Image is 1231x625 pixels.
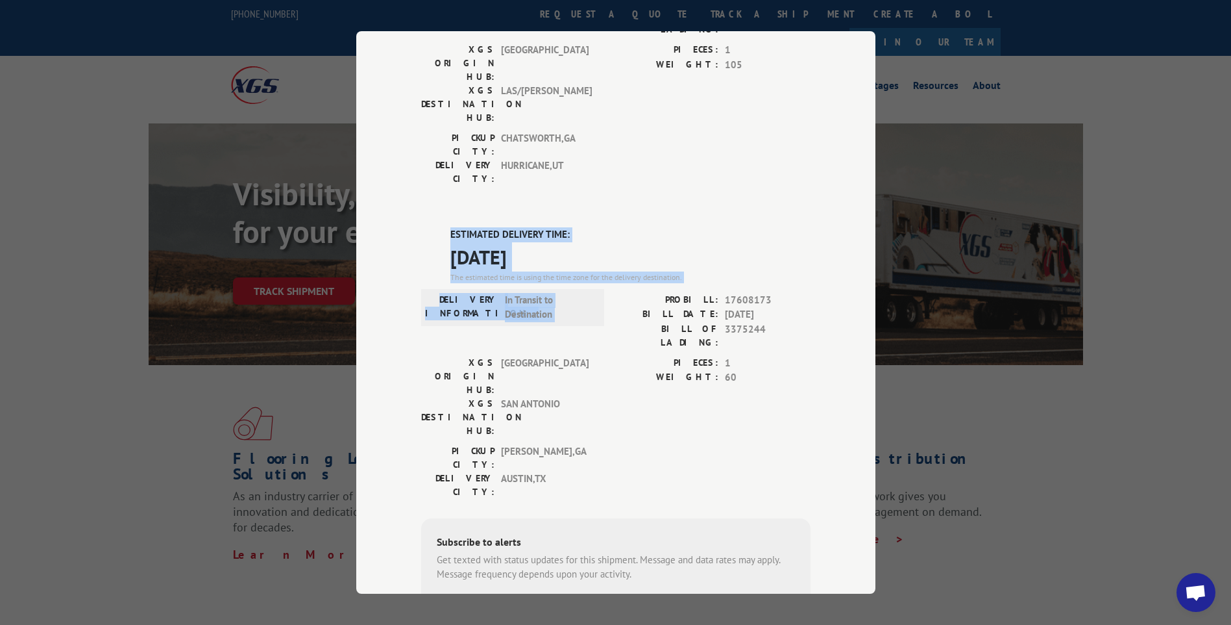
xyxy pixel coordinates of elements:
[421,472,494,499] label: DELIVERY CITY:
[421,397,494,438] label: XGS DESTINATION HUB:
[421,131,494,159] label: PICKUP CITY:
[450,227,811,242] label: ESTIMATED DELIVERY TIME:
[501,131,589,159] span: CHATSWORTH , GA
[450,242,811,272] span: [DATE]
[616,58,718,73] label: WEIGHT:
[616,43,718,58] label: PIECES:
[450,272,811,283] div: The estimated time is using the time zone for the delivery destination.
[725,322,811,350] span: 3375244
[421,356,494,397] label: XGS ORIGIN HUB:
[725,43,811,58] span: 1
[501,397,589,438] span: SAN ANTONIO
[616,307,718,322] label: BILL DATE:
[725,293,811,308] span: 17608173
[725,307,811,322] span: [DATE]
[501,84,589,125] span: LAS/[PERSON_NAME]
[725,58,811,73] span: 105
[437,534,795,553] div: Subscribe to alerts
[501,444,589,472] span: [PERSON_NAME] , GA
[501,472,589,499] span: AUSTIN , TX
[501,43,589,84] span: [GEOGRAPHIC_DATA]
[421,444,494,472] label: PICKUP CITY:
[616,322,718,350] label: BILL OF LADING:
[725,356,811,371] span: 1
[437,553,795,582] div: Get texted with status updates for this shipment. Message and data rates may apply. Message frequ...
[421,159,494,186] label: DELIVERY CITY:
[616,356,718,371] label: PIECES:
[616,293,718,308] label: PROBILL:
[425,293,498,322] label: DELIVERY INFORMATION:
[725,370,811,385] span: 60
[501,356,589,397] span: [GEOGRAPHIC_DATA]
[505,293,592,322] span: In Transit to Destination
[421,43,494,84] label: XGS ORIGIN HUB:
[1176,573,1215,612] div: Open chat
[421,84,494,125] label: XGS DESTINATION HUB:
[616,370,718,385] label: WEIGHT:
[501,159,589,186] span: HURRICANE , UT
